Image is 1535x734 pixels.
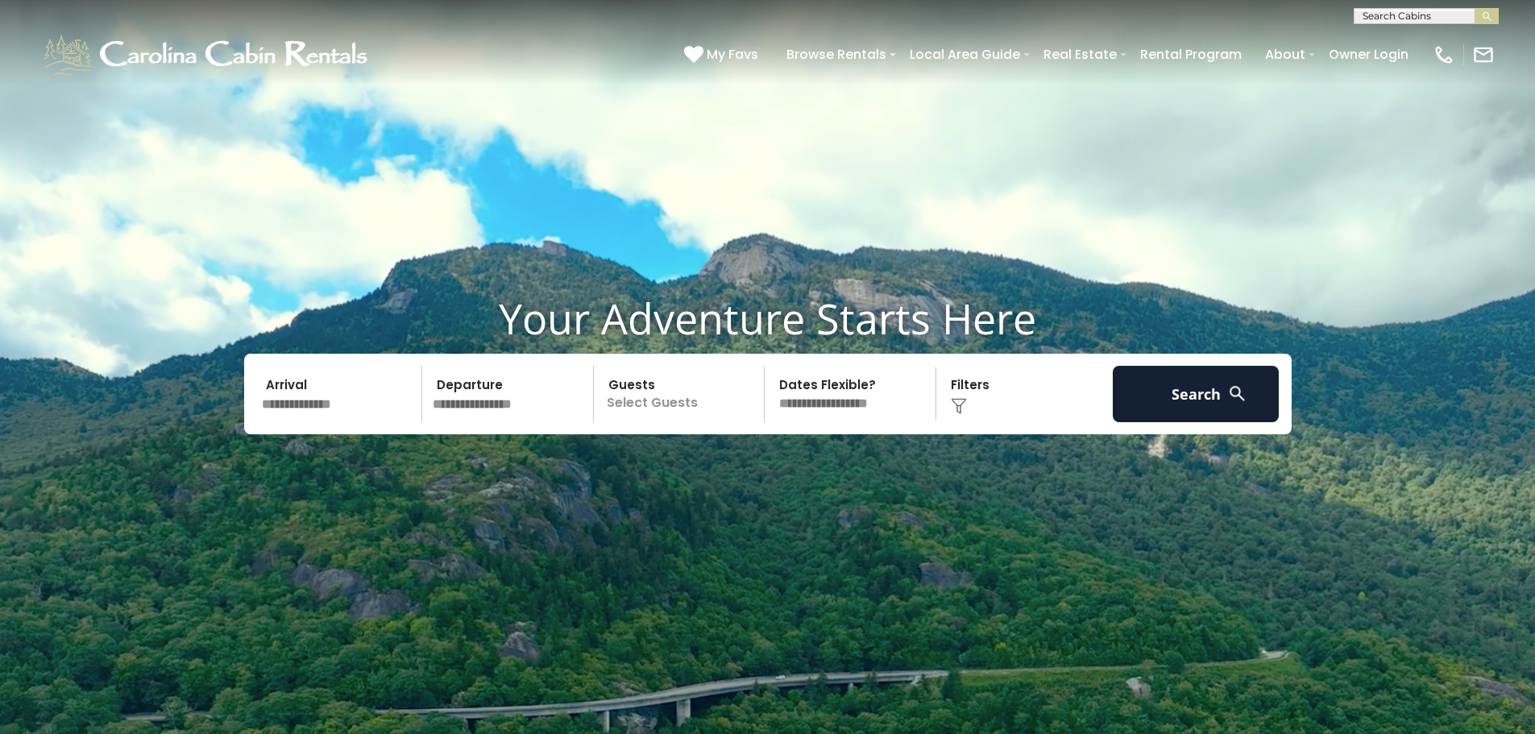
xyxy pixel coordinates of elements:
[1035,40,1125,68] a: Real Estate
[707,44,758,64] span: My Favs
[684,44,762,65] a: My Favs
[1433,44,1455,66] img: phone-regular-white.png
[1132,40,1250,68] a: Rental Program
[599,366,765,422] p: Select Guests
[12,293,1523,343] h1: Your Adventure Starts Here
[778,40,894,68] a: Browse Rentals
[1321,40,1417,68] a: Owner Login
[1227,384,1247,404] img: search-regular-white.png
[1113,366,1280,422] button: Search
[902,40,1028,68] a: Local Area Guide
[1257,40,1313,68] a: About
[1472,44,1495,66] img: mail-regular-white.png
[951,398,967,414] img: filter--v1.png
[40,31,375,79] img: White-1-1-2.png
